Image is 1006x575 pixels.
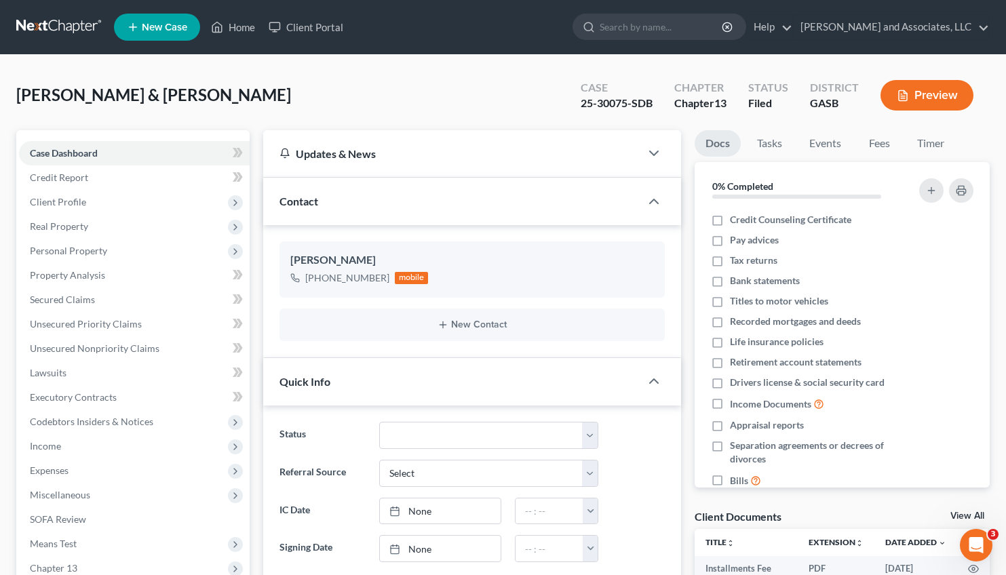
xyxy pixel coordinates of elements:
[19,263,250,287] a: Property Analysis
[290,252,655,269] div: [PERSON_NAME]
[30,440,61,452] span: Income
[30,538,77,549] span: Means Test
[730,418,804,432] span: Appraisal reports
[938,539,946,547] i: expand_more
[273,498,372,525] label: IC Date
[695,509,781,523] div: Client Documents
[30,172,88,183] span: Credit Report
[581,80,653,96] div: Case
[810,96,859,111] div: GASB
[30,220,88,232] span: Real Property
[19,312,250,336] a: Unsecured Priority Claims
[906,130,955,157] a: Timer
[16,85,291,104] span: [PERSON_NAME] & [PERSON_NAME]
[30,342,159,354] span: Unsecured Nonpriority Claims
[730,274,800,287] span: Bank statements
[516,498,583,524] input: -- : --
[714,96,727,109] span: 13
[516,536,583,561] input: -- : --
[19,165,250,190] a: Credit Report
[855,539,864,547] i: unfold_more
[273,422,372,449] label: Status
[748,96,788,111] div: Filed
[712,180,773,192] strong: 0% Completed
[705,537,735,547] a: Titleunfold_more
[730,213,851,226] span: Credit Counseling Certificate
[730,474,748,488] span: Bills
[810,80,859,96] div: District
[395,272,429,284] div: mobile
[19,141,250,165] a: Case Dashboard
[273,535,372,562] label: Signing Date
[794,15,989,39] a: [PERSON_NAME] and Associates, LLC
[30,294,95,305] span: Secured Claims
[30,489,90,500] span: Miscellaneous
[30,245,107,256] span: Personal Property
[730,376,885,389] span: Drivers license & social security card
[730,233,779,247] span: Pay advices
[30,513,86,525] span: SOFA Review
[279,195,318,207] span: Contact
[730,254,777,267] span: Tax returns
[290,319,655,330] button: New Contact
[30,367,66,378] span: Lawsuits
[30,464,69,476] span: Expenses
[19,361,250,385] a: Lawsuits
[730,315,861,328] span: Recorded mortgages and deeds
[19,336,250,361] a: Unsecured Nonpriority Claims
[730,439,904,466] span: Separation agreements or decrees of divorces
[142,22,187,33] span: New Case
[279,375,330,388] span: Quick Info
[30,196,86,207] span: Client Profile
[674,96,727,111] div: Chapter
[19,287,250,312] a: Secured Claims
[380,498,501,524] a: None
[204,15,262,39] a: Home
[581,96,653,111] div: 25-30075-SDB
[798,130,852,157] a: Events
[30,318,142,330] span: Unsecured Priority Claims
[30,416,153,427] span: Codebtors Insiders & Notices
[748,80,788,96] div: Status
[279,146,625,161] div: Updates & News
[730,355,862,369] span: Retirement account statements
[950,511,984,521] a: View All
[857,130,901,157] a: Fees
[730,335,824,349] span: Life insurance policies
[727,539,735,547] i: unfold_more
[19,507,250,532] a: SOFA Review
[695,130,741,157] a: Docs
[30,391,117,403] span: Executory Contracts
[730,294,828,308] span: Titles to motor vehicles
[262,15,350,39] a: Client Portal
[730,397,811,411] span: Income Documents
[747,15,792,39] a: Help
[960,529,992,561] iframe: Intercom live chat
[674,80,727,96] div: Chapter
[30,269,105,281] span: Property Analysis
[885,537,946,547] a: Date Added expand_more
[988,529,999,540] span: 3
[19,385,250,410] a: Executory Contracts
[881,80,973,111] button: Preview
[30,562,77,574] span: Chapter 13
[600,14,724,39] input: Search by name...
[380,536,501,561] a: None
[809,537,864,547] a: Extensionunfold_more
[30,147,98,159] span: Case Dashboard
[273,460,372,487] label: Referral Source
[746,130,793,157] a: Tasks
[305,271,389,285] div: [PHONE_NUMBER]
